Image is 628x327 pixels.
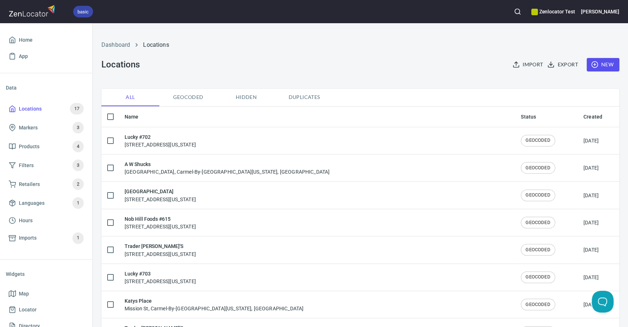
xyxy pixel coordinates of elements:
[19,36,33,45] span: Home
[583,192,599,199] div: [DATE]
[19,161,34,170] span: Filters
[72,124,84,132] span: 3
[521,219,554,226] span: GEOCODED
[593,60,614,69] span: New
[101,41,130,48] a: Dashboard
[72,234,84,242] span: 1
[6,79,87,96] li: Data
[583,274,599,281] div: [DATE]
[546,58,581,71] button: Export
[549,60,578,69] span: Export
[592,291,614,312] iframe: Help Scout Beacon - Open
[521,137,554,144] span: GEOCODED
[6,99,87,118] a: Locations17
[19,233,37,243] span: Imports
[19,289,29,298] span: Map
[521,165,554,171] span: GEOCODED
[73,6,93,17] div: basic
[101,41,619,49] nav: breadcrumb
[19,123,38,132] span: Markers
[511,58,546,71] button: Import
[531,9,538,15] button: color-BBCA07
[19,199,45,208] span: Languages
[125,242,196,257] div: [STREET_ADDRESS][US_STATE]
[521,301,554,308] span: GEOCODED
[19,142,39,151] span: Products
[72,180,84,189] span: 2
[125,215,196,223] h6: Nob Hill Foods #615
[280,93,329,102] span: Duplicates
[521,247,554,253] span: GEOCODED
[6,302,87,318] a: Locator
[583,246,599,253] div: [DATE]
[531,8,575,16] h6: Zenlocator Test
[19,180,40,189] span: Retailers
[6,137,87,156] a: Products4
[143,41,169,48] a: Locations
[587,58,619,71] button: New
[125,133,196,148] div: [STREET_ADDRESS][US_STATE]
[531,4,575,20] div: Manage your apps
[119,107,515,127] th: Name
[125,297,303,312] div: Mission St, Carmel-By-[GEOGRAPHIC_DATA][US_STATE], [GEOGRAPHIC_DATA]
[510,4,526,20] button: Search
[6,229,87,248] a: Imports1
[19,305,37,314] span: Locator
[72,142,84,151] span: 4
[583,137,599,144] div: [DATE]
[6,194,87,212] a: Languages1
[521,274,554,281] span: GEOCODED
[125,160,330,168] h6: A W Shucks
[70,105,84,113] span: 17
[125,187,196,195] h6: [GEOGRAPHIC_DATA]
[581,4,619,20] button: [PERSON_NAME]
[578,107,619,127] th: Created
[521,192,554,199] span: GEOCODED
[125,297,303,305] h6: Katys Place
[9,3,57,18] img: zenlocator
[125,242,196,250] h6: Trader [PERSON_NAME]'S
[6,118,87,137] a: Markers3
[6,212,87,229] a: Hours
[101,59,139,70] h3: Locations
[19,216,33,225] span: Hours
[73,8,93,16] span: basic
[72,199,84,207] span: 1
[514,60,543,69] span: Import
[581,8,619,16] h6: [PERSON_NAME]
[19,104,42,113] span: Locations
[164,93,213,102] span: Geocoded
[6,156,87,175] a: Filters3
[106,93,155,102] span: All
[125,215,196,230] div: [STREET_ADDRESS][US_STATE]
[583,219,599,226] div: [DATE]
[515,107,578,127] th: Status
[6,286,87,302] a: Map
[6,175,87,194] a: Retailers2
[125,133,196,141] h6: Lucky #702
[72,161,84,170] span: 3
[125,270,196,278] h6: Lucky #703
[6,265,87,283] li: Widgets
[222,93,271,102] span: Hidden
[125,270,196,285] div: [STREET_ADDRESS][US_STATE]
[19,52,28,61] span: App
[583,301,599,308] div: [DATE]
[125,160,330,175] div: [GEOGRAPHIC_DATA], Carmel-By-[GEOGRAPHIC_DATA][US_STATE], [GEOGRAPHIC_DATA]
[6,32,87,48] a: Home
[583,164,599,171] div: [DATE]
[6,48,87,65] a: App
[125,187,196,203] div: [STREET_ADDRESS][US_STATE]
